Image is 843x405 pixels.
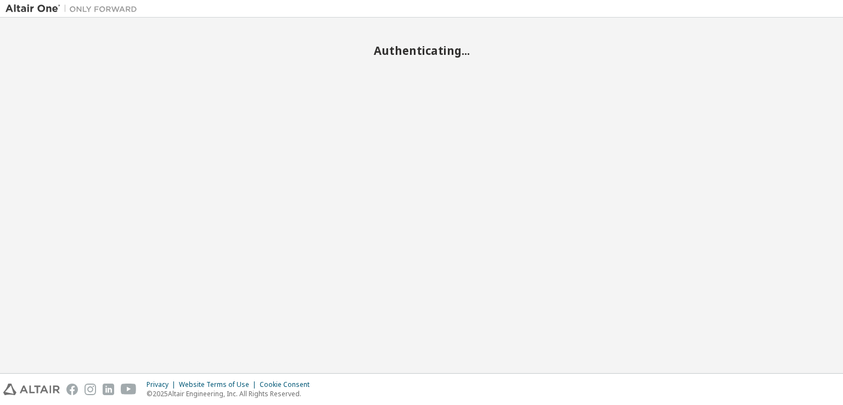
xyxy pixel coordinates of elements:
[3,384,60,395] img: altair_logo.svg
[147,389,316,398] p: © 2025 Altair Engineering, Inc. All Rights Reserved.
[121,384,137,395] img: youtube.svg
[5,3,143,14] img: Altair One
[5,43,838,58] h2: Authenticating...
[103,384,114,395] img: linkedin.svg
[147,380,179,389] div: Privacy
[260,380,316,389] div: Cookie Consent
[85,384,96,395] img: instagram.svg
[179,380,260,389] div: Website Terms of Use
[66,384,78,395] img: facebook.svg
